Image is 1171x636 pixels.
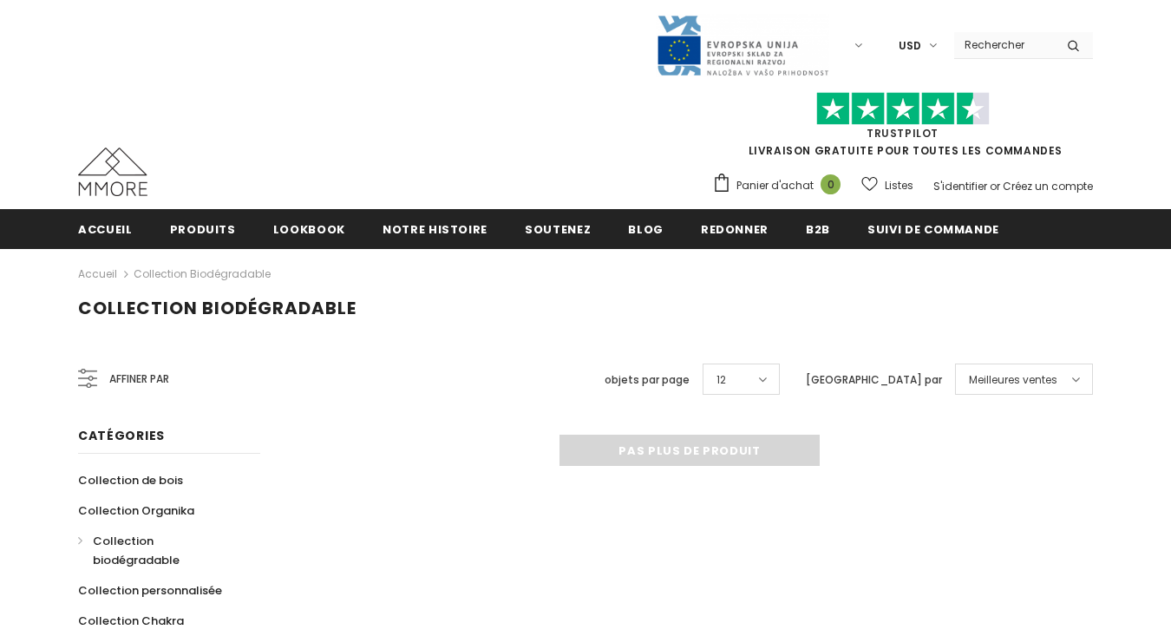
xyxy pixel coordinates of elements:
img: Javni Razpis [656,14,829,77]
a: Blog [628,209,664,248]
a: Redonner [701,209,769,248]
span: LIVRAISON GRATUITE POUR TOUTES LES COMMANDES [712,100,1093,158]
span: Lookbook [273,221,345,238]
a: B2B [806,209,830,248]
span: Collection Chakra [78,613,184,629]
span: B2B [806,221,830,238]
img: Cas MMORE [78,148,147,196]
a: Suivi de commande [867,209,999,248]
span: Produits [170,221,236,238]
a: Javni Razpis [656,37,829,52]
span: Panier d'achat [736,177,814,194]
a: Collection biodégradable [78,526,241,575]
a: Créez un compte [1003,179,1093,193]
label: objets par page [605,371,690,389]
span: Accueil [78,221,133,238]
a: Listes [861,170,913,200]
span: Collection biodégradable [93,533,180,568]
span: Blog [628,221,664,238]
a: Notre histoire [383,209,487,248]
span: 0 [821,174,841,194]
label: [GEOGRAPHIC_DATA] par [806,371,942,389]
span: Collection biodégradable [78,296,357,320]
span: Meilleures ventes [969,371,1057,389]
span: Redonner [701,221,769,238]
span: Listes [885,177,913,194]
span: USD [899,37,921,55]
span: soutenez [525,221,591,238]
a: S'identifier [933,179,987,193]
a: Accueil [78,264,117,285]
a: Collection biodégradable [134,266,271,281]
a: Collection Chakra [78,606,184,636]
span: Suivi de commande [867,221,999,238]
a: Panier d'achat 0 [712,173,849,199]
span: Catégories [78,427,165,444]
span: Affiner par [109,370,169,389]
a: soutenez [525,209,591,248]
a: Collection Organika [78,495,194,526]
span: 12 [716,371,726,389]
a: TrustPilot [867,126,939,141]
a: Collection de bois [78,465,183,495]
a: Accueil [78,209,133,248]
span: Collection personnalisée [78,582,222,599]
a: Collection personnalisée [78,575,222,606]
span: Collection Organika [78,502,194,519]
span: or [990,179,1000,193]
img: Faites confiance aux étoiles pilotes [816,92,990,126]
span: Collection de bois [78,472,183,488]
a: Lookbook [273,209,345,248]
input: Search Site [954,32,1054,57]
span: Notre histoire [383,221,487,238]
a: Produits [170,209,236,248]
